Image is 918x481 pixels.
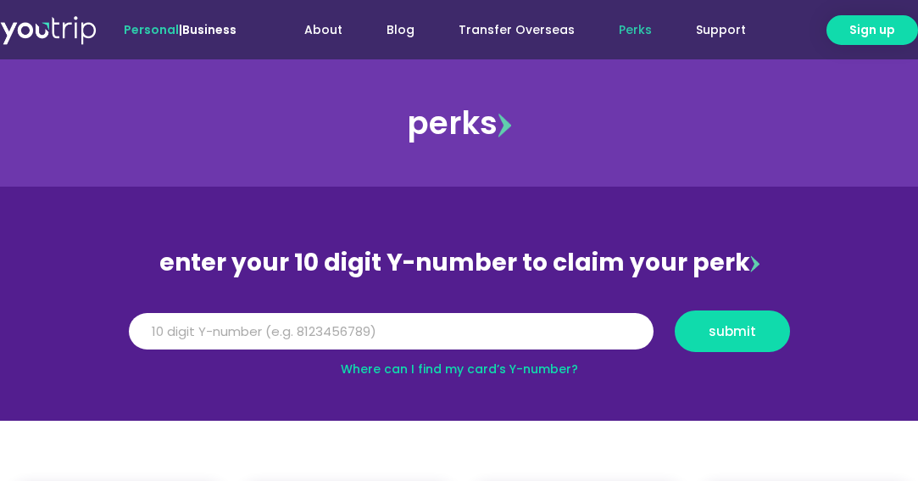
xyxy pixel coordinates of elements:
[124,21,236,38] span: |
[437,14,597,46] a: Transfer Overseas
[282,14,364,46] a: About
[120,241,798,285] div: enter your 10 digit Y-number to claim your perk
[709,325,756,338] span: submit
[675,310,790,352] button: submit
[182,21,236,38] a: Business
[597,14,674,46] a: Perks
[275,14,768,46] nav: Menu
[124,21,179,38] span: Personal
[674,14,768,46] a: Support
[364,14,437,46] a: Blog
[849,21,895,39] span: Sign up
[129,310,790,365] form: Y Number
[341,361,578,378] a: Where can I find my card’s Y-number?
[129,313,654,350] input: 10 digit Y-number (e.g. 8123456789)
[826,15,918,45] a: Sign up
